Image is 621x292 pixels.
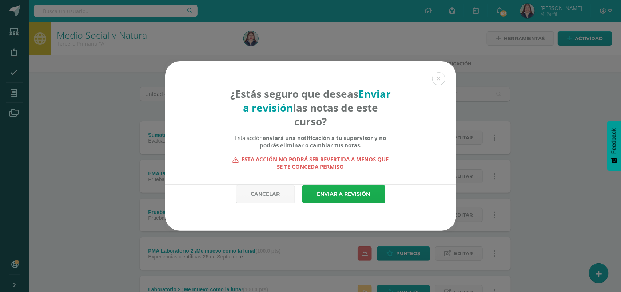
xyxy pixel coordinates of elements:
[236,185,295,203] a: Cancelar
[243,87,391,114] strong: Enviar a revisión
[607,121,621,171] button: Feedback - Mostrar encuesta
[230,156,391,170] strong: Esta acción no podrá ser revertida a menos que se te conceda permiso
[302,185,385,203] a: Enviar a revisión
[432,72,445,85] button: Close (Esc)
[611,128,617,154] span: Feedback
[230,87,391,128] h4: ¿Estás seguro que deseas las notas de este curso?
[230,134,391,149] div: Esta acción
[260,134,386,149] b: enviará una notificación a tu supervisor y no podrás eliminar o cambiar tus notas.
